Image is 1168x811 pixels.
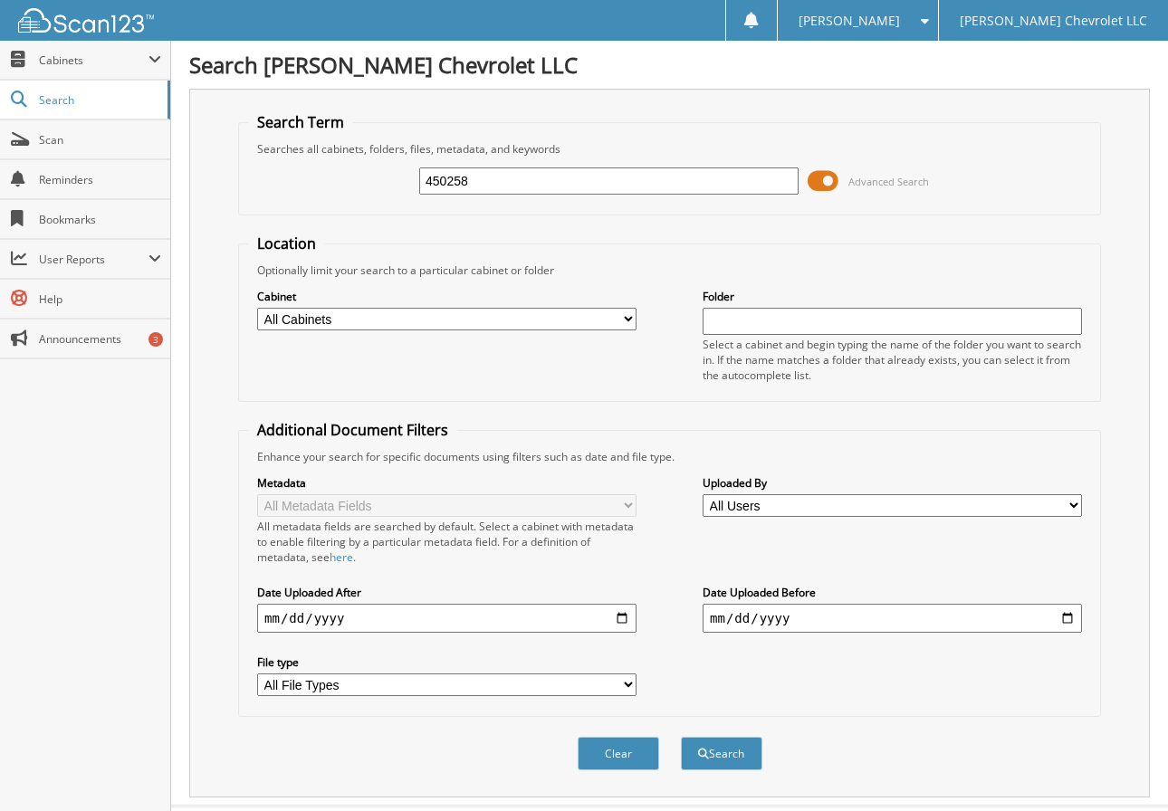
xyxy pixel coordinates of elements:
img: scan123-logo-white.svg [18,8,154,33]
span: User Reports [39,252,148,267]
label: Uploaded By [703,475,1082,491]
legend: Location [248,234,325,253]
iframe: Chat Widget [1077,724,1168,811]
legend: Additional Document Filters [248,420,457,440]
label: Cabinet [257,289,637,304]
span: [PERSON_NAME] Chevrolet LLC [960,15,1147,26]
a: here [330,549,353,565]
input: end [703,604,1082,633]
legend: Search Term [248,112,353,132]
span: Reminders [39,172,161,187]
label: Date Uploaded Before [703,585,1082,600]
span: Help [39,291,161,307]
div: Select a cabinet and begin typing the name of the folder you want to search in. If the name match... [703,337,1082,383]
label: Date Uploaded After [257,585,637,600]
div: All metadata fields are searched by default. Select a cabinet with metadata to enable filtering b... [257,519,637,565]
span: Scan [39,132,161,148]
span: Bookmarks [39,212,161,227]
div: Optionally limit your search to a particular cabinet or folder [248,262,1091,278]
div: Enhance your search for specific documents using filters such as date and file type. [248,449,1091,464]
div: Searches all cabinets, folders, files, metadata, and keywords [248,141,1091,157]
span: Cabinets [39,52,148,68]
label: File type [257,654,637,670]
input: start [257,604,637,633]
div: 3 [148,332,163,347]
button: Clear [578,737,659,770]
label: Folder [703,289,1082,304]
span: Advanced Search [848,175,929,188]
span: Announcements [39,331,161,347]
span: Search [39,92,158,108]
h1: Search [PERSON_NAME] Chevrolet LLC [189,50,1150,80]
button: Search [681,737,762,770]
label: Metadata [257,475,637,491]
span: [PERSON_NAME] [799,15,900,26]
